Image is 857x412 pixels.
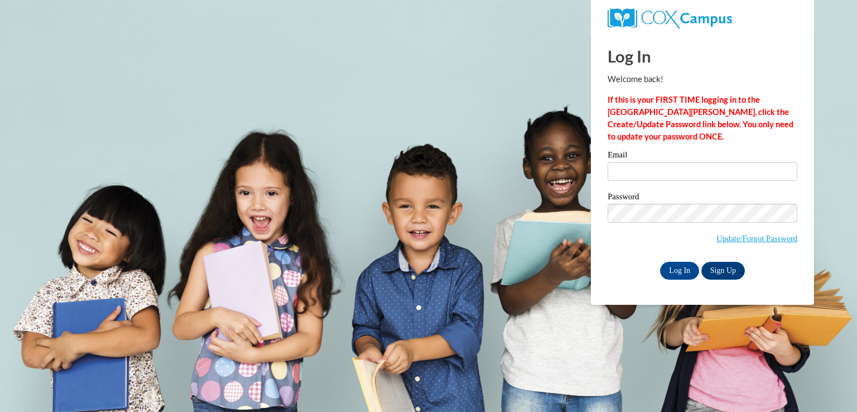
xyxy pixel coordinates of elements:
p: Welcome back! [608,73,797,85]
a: Sign Up [701,262,745,280]
label: Password [608,193,797,204]
a: Update/Forgot Password [716,234,797,243]
h1: Log In [608,45,797,68]
input: Log In [660,262,699,280]
strong: If this is your FIRST TIME logging in to the [GEOGRAPHIC_DATA][PERSON_NAME], click the Create/Upd... [608,95,793,141]
a: COX Campus [608,13,732,22]
img: COX Campus [608,8,732,28]
label: Email [608,151,797,162]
